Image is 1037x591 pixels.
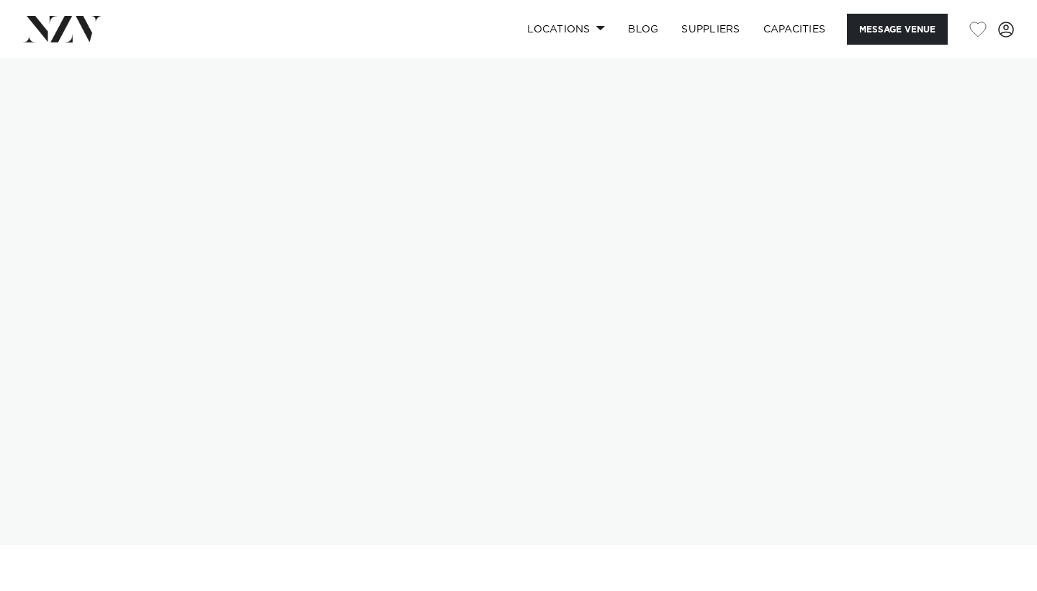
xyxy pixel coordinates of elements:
[752,14,838,45] a: Capacities
[847,14,948,45] button: Message Venue
[670,14,751,45] a: SUPPLIERS
[23,16,102,42] img: nzv-logo.png
[616,14,670,45] a: BLOG
[516,14,616,45] a: Locations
